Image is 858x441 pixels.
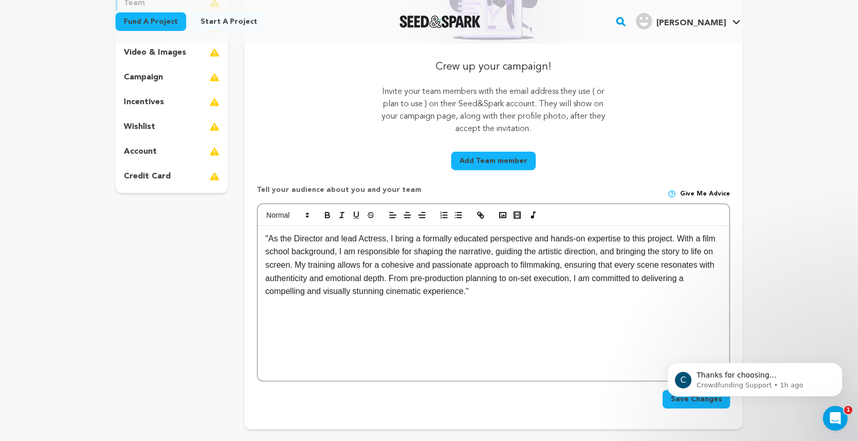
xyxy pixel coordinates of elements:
[21,193,84,204] span: Search for help
[15,242,191,262] div: Seed&Spark + Kinema Partnership
[115,143,228,160] button: account
[680,190,730,198] span: Give me advice
[634,11,742,32] span: Tiffany C.'s Profile
[140,17,161,37] div: Profile image for Akindele
[21,23,80,32] img: logo
[21,266,173,287] div: More crowdfunding questions? Contact us.
[10,139,196,178] div: Send us a messageWe'll be back online [DATE]
[209,46,220,59] img: warning-full.svg
[634,11,742,29] a: Tiffany C.'s Profile
[15,213,191,242] div: Crowdfunding Guidelines and Requirements
[266,232,721,298] p: "As the Director and lead Actress, I bring a formally educated perspective and hands-on expertise...
[375,86,612,135] p: Invite your team members with the email address they use ( or plan to use ) on their Seed&Spark a...
[451,152,536,170] button: Add Team member
[375,57,612,77] p: Crew up your campaign!
[209,170,220,183] img: warning-full.svg
[124,46,186,59] p: video & images
[400,15,481,28] img: Seed&Spark Logo Dark Mode
[192,12,266,31] a: Start a project
[86,348,121,355] span: Messages
[124,96,164,108] p: incentives
[21,108,186,126] p: How can we help?
[15,188,191,208] button: Search for help
[209,71,220,84] img: warning-full.svg
[21,73,186,108] p: Hi [PERSON_NAME] 👋
[656,19,726,27] span: [PERSON_NAME]
[124,170,171,183] p: credit card
[21,158,172,169] div: We'll be back online [DATE]
[177,17,196,35] div: Close
[115,94,228,110] button: incentives
[15,291,191,321] div: Can I still edit and change the campaign after you approve my project for launch?
[163,348,180,355] span: Help
[115,168,228,185] button: credit card
[400,15,481,28] a: Seed&Spark Homepage
[115,119,228,135] button: wishlist
[636,13,652,29] img: user.png
[21,148,172,158] div: Send us a message
[823,406,848,431] iframe: Intercom live chat
[124,145,157,158] p: account
[209,121,220,133] img: warning-full.svg
[124,121,155,133] p: wishlist
[21,217,173,238] div: Crowdfunding Guidelines and Requirements
[636,13,726,29] div: Tiffany C.'s Profile
[21,247,173,257] div: Seed&Spark + Kinema Partnership
[138,322,206,363] button: Help
[101,17,122,37] img: Profile image for Mike
[15,262,191,291] div: More crowdfunding questions? Contact us.
[652,341,858,413] iframe: Intercom notifications message
[115,44,228,61] button: video & images
[121,17,141,37] div: Profile image for Crowdfunding
[209,145,220,158] img: warning-full.svg
[115,12,186,31] a: Fund a project
[115,69,228,86] button: campaign
[23,348,46,355] span: Home
[124,71,163,84] p: campaign
[844,406,852,414] span: 1
[257,185,421,203] p: Tell your audience about you and your team
[209,96,220,108] img: warning-full.svg
[668,190,676,198] img: help-circle.svg
[21,296,173,317] div: Can I still edit and change the campaign after you approve my project for launch?
[69,322,137,363] button: Messages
